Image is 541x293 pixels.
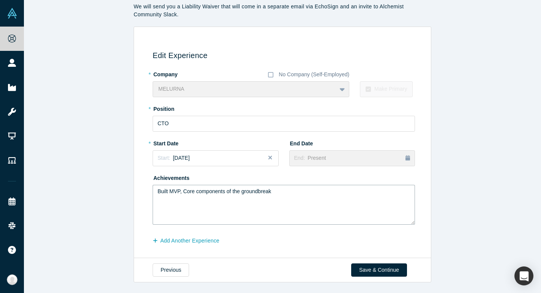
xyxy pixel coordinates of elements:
[308,155,326,161] span: Present
[134,3,404,17] span: We will send you a Liability Waiver that will come in a separate email via EchoSign and an invite...
[374,85,407,93] div: Make Primary
[7,8,17,19] img: Alchemist Vault Logo
[289,137,332,148] label: End Date
[153,102,195,113] label: Position
[153,185,415,225] textarea: Built MVP, Core components of the groundbreak
[7,274,17,285] img: Abhishek Bhattacharyya's Account
[153,263,189,277] button: Previous
[153,137,195,148] label: Start Date
[153,172,195,182] label: Achievements
[294,155,305,161] span: End:
[153,150,279,166] button: Start:[DATE]
[153,116,415,132] input: Sales Manager
[289,150,415,166] button: End:Present
[153,51,415,60] h3: Edit Experience
[153,68,195,79] label: Company
[267,150,279,166] button: Close
[279,71,349,79] div: No Company (Self-Employed)
[173,155,189,161] span: [DATE]
[153,234,227,247] button: Add Another Experience
[351,263,407,277] button: Save & Continue
[158,155,170,161] span: Start:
